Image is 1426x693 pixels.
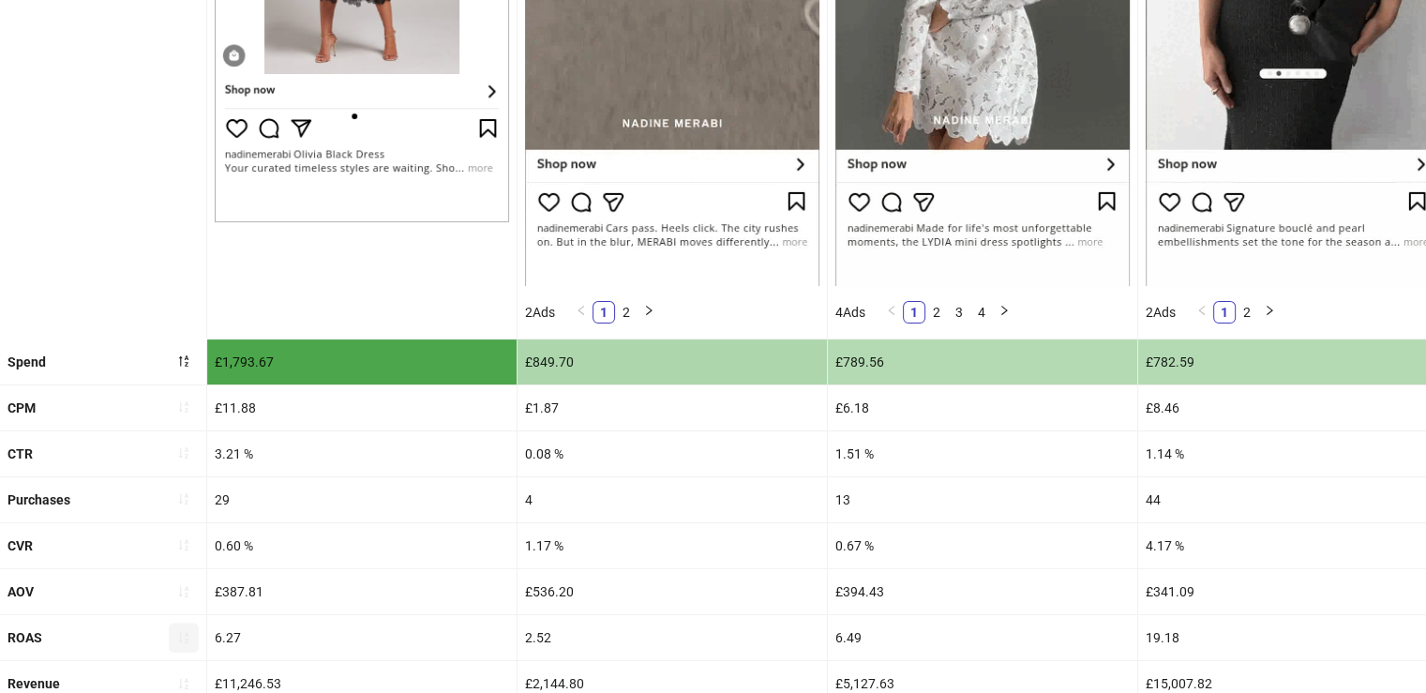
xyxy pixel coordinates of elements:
[828,615,1137,660] div: 6.49
[518,431,827,476] div: 0.08 %
[1196,305,1208,316] span: left
[207,477,517,522] div: 29
[880,301,903,324] li: Previous Page
[993,301,1015,324] li: Next Page
[828,431,1137,476] div: 1.51 %
[1237,302,1257,323] a: 2
[576,305,587,316] span: left
[177,677,190,690] span: sort-ascending
[828,339,1137,384] div: £789.56
[8,446,33,461] b: CTR
[8,630,42,645] b: ROAS
[616,302,637,323] a: 2
[926,302,947,323] a: 2
[1214,302,1235,323] a: 1
[177,538,190,551] span: sort-ascending
[1236,301,1258,324] li: 2
[638,301,660,324] button: right
[593,302,614,323] a: 1
[828,477,1137,522] div: 13
[993,301,1015,324] button: right
[886,305,897,316] span: left
[643,305,654,316] span: right
[1258,301,1281,324] button: right
[518,615,827,660] div: 2.52
[971,302,992,323] a: 4
[177,585,190,598] span: sort-ascending
[177,492,190,505] span: sort-ascending
[1146,305,1176,320] span: 2 Ads
[970,301,993,324] li: 4
[8,492,70,507] b: Purchases
[949,302,969,323] a: 3
[593,301,615,324] li: 1
[1213,301,1236,324] li: 1
[828,569,1137,614] div: £394.43
[518,385,827,430] div: £1.87
[518,569,827,614] div: £536.20
[518,339,827,384] div: £849.70
[207,431,517,476] div: 3.21 %
[1258,301,1281,324] li: Next Page
[207,615,517,660] div: 6.27
[903,301,925,324] li: 1
[207,569,517,614] div: £387.81
[525,305,555,320] span: 2 Ads
[8,354,46,369] b: Spend
[207,385,517,430] div: £11.88
[828,523,1137,568] div: 0.67 %
[925,301,948,324] li: 2
[177,354,190,368] span: sort-descending
[570,301,593,324] li: Previous Page
[8,400,36,415] b: CPM
[207,339,517,384] div: £1,793.67
[207,523,517,568] div: 0.60 %
[8,676,60,691] b: Revenue
[518,523,827,568] div: 1.17 %
[177,631,190,644] span: sort-ascending
[1191,301,1213,324] li: Previous Page
[1191,301,1213,324] button: left
[570,301,593,324] button: left
[177,446,190,459] span: sort-ascending
[948,301,970,324] li: 3
[177,400,190,414] span: sort-ascending
[638,301,660,324] li: Next Page
[835,305,865,320] span: 4 Ads
[904,302,924,323] a: 1
[998,305,1010,316] span: right
[615,301,638,324] li: 2
[8,538,33,553] b: CVR
[518,477,827,522] div: 4
[828,385,1137,430] div: £6.18
[1264,305,1275,316] span: right
[880,301,903,324] button: left
[8,584,34,599] b: AOV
